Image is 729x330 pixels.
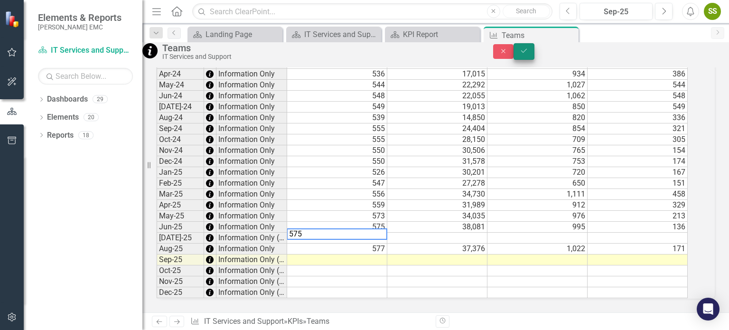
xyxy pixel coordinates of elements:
[47,94,88,105] a: Dashboards
[216,233,287,244] td: Information Only (No Update)
[190,316,429,327] div: » »
[206,103,214,111] img: IWblzyZctvVbhh6iut4+8SnXlufu7+cQfAVfvL+qxn39esQC0MKb9uufUdOmr1gSVb22k1bduzJKzhc6qup8ZUeLsjbs2PLpr...
[157,145,204,156] td: Nov-24
[287,91,387,102] td: 548
[287,222,387,233] td: 575
[487,178,588,189] td: 650
[287,167,387,178] td: 526
[487,91,588,102] td: 1,062
[216,91,287,102] td: Information Only
[216,102,287,113] td: Information Only
[487,156,588,167] td: 753
[387,200,487,211] td: 31,989
[387,222,487,233] td: 38,081
[206,289,214,296] img: IWblzyZctvVbhh6iut4+8SnXlufu7+cQfAVfvL+qxn39esQC0MKb9uufUdOmr1gSVb22k1bduzJKzhc6qup8ZUeLsjbs2PLpr...
[157,102,204,113] td: [DATE]-24
[157,123,204,134] td: Sep-24
[287,156,387,167] td: 550
[287,123,387,134] td: 555
[583,6,649,18] div: Sep-25
[487,69,588,80] td: 934
[487,244,588,255] td: 1,022
[287,200,387,211] td: 559
[216,156,287,167] td: Information Only
[289,28,379,40] a: IT Services and Support
[157,244,204,255] td: Aug-25
[387,28,477,40] a: KPI Report
[487,200,588,211] td: 912
[157,113,204,123] td: Aug-24
[387,156,487,167] td: 31,578
[206,70,214,78] img: IWblzyZctvVbhh6iut4+8SnXlufu7+cQfAVfvL+qxn39esQC0MKb9uufUdOmr1gSVb22k1bduzJKzhc6qup8ZUeLsjbs2PLpr...
[157,69,204,80] td: Apr-24
[216,255,287,265] td: Information Only (No Update)
[287,134,387,145] td: 555
[206,92,214,100] img: IWblzyZctvVbhh6iut4+8SnXlufu7+cQfAVfvL+qxn39esQC0MKb9uufUdOmr1gSVb22k1bduzJKzhc6qup8ZUeLsjbs2PLpr...
[216,113,287,123] td: Information Only
[157,276,204,287] td: Nov-25
[206,190,214,198] img: IWblzyZctvVbhh6iut4+8SnXlufu7+cQfAVfvL+qxn39esQC0MKb9uufUdOmr1gSVb22k1bduzJKzhc6qup8ZUeLsjbs2PLpr...
[38,12,121,23] span: Elements & Reports
[78,131,93,139] div: 18
[307,317,329,326] div: Teams
[216,222,287,233] td: Information Only
[387,134,487,145] td: 28,150
[502,29,576,41] div: Teams
[216,123,287,134] td: Information Only
[287,244,387,255] td: 577
[216,211,287,222] td: Information Only
[287,69,387,80] td: 536
[216,265,287,276] td: Information Only (No Update)
[487,113,588,123] td: 820
[206,114,214,122] img: IWblzyZctvVbhh6iut4+8SnXlufu7+cQfAVfvL+qxn39esQC0MKb9uufUdOmr1gSVb22k1bduzJKzhc6qup8ZUeLsjbs2PLpr...
[287,80,387,91] td: 544
[204,317,284,326] a: IT Services and Support
[38,68,133,85] input: Search Below...
[216,276,287,287] td: Information Only (No Update)
[216,69,287,80] td: Information Only
[588,113,688,123] td: 336
[216,145,287,156] td: Information Only
[157,265,204,276] td: Oct-25
[206,158,214,165] img: IWblzyZctvVbhh6iut4+8SnXlufu7+cQfAVfvL+qxn39esQC0MKb9uufUdOmr1gSVb22k1bduzJKzhc6qup8ZUeLsjbs2PLpr...
[387,69,487,80] td: 17,015
[192,3,552,20] input: Search ClearPoint...
[157,287,204,298] td: Dec-25
[704,3,721,20] button: SS
[157,255,204,265] td: Sep-25
[157,134,204,145] td: Oct-24
[47,112,79,123] a: Elements
[503,5,550,18] button: Search
[487,222,588,233] td: 995
[697,298,720,321] div: Open Intercom Messenger
[387,123,487,134] td: 24,404
[487,123,588,134] td: 854
[216,244,287,255] td: Information Only
[588,69,688,80] td: 386
[216,189,287,200] td: Information Only
[5,10,21,27] img: ClearPoint Strategy
[288,317,303,326] a: KPIs
[142,43,158,58] img: Information Only (No Update)
[206,201,214,209] img: IWblzyZctvVbhh6iut4+8SnXlufu7+cQfAVfvL+qxn39esQC0MKb9uufUdOmr1gSVb22k1bduzJKzhc6qup8ZUeLsjbs2PLpr...
[387,102,487,113] td: 19,013
[387,145,487,156] td: 30,506
[206,169,214,176] img: IWblzyZctvVbhh6iut4+8SnXlufu7+cQfAVfvL+qxn39esQC0MKb9uufUdOmr1gSVb22k1bduzJKzhc6qup8ZUeLsjbs2PLpr...
[216,200,287,211] td: Information Only
[157,222,204,233] td: Jun-25
[206,147,214,154] img: IWblzyZctvVbhh6iut4+8SnXlufu7+cQfAVfvL+qxn39esQC0MKb9uufUdOmr1gSVb22k1bduzJKzhc6qup8ZUeLsjbs2PLpr...
[287,145,387,156] td: 550
[206,81,214,89] img: IWblzyZctvVbhh6iut4+8SnXlufu7+cQfAVfvL+qxn39esQC0MKb9uufUdOmr1gSVb22k1bduzJKzhc6qup8ZUeLsjbs2PLpr...
[157,80,204,91] td: May-24
[387,167,487,178] td: 30,201
[47,130,74,141] a: Reports
[157,233,204,244] td: [DATE]-25
[387,80,487,91] td: 22,292
[157,189,204,200] td: Mar-25
[162,43,474,53] div: Teams
[216,167,287,178] td: Information Only
[216,80,287,91] td: Information Only
[588,102,688,113] td: 549
[588,211,688,222] td: 213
